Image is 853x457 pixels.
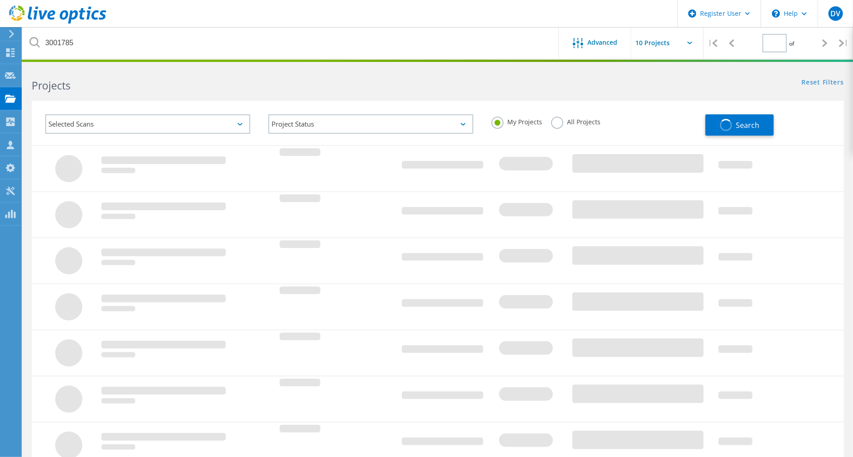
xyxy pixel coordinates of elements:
[491,117,542,125] label: My Projects
[802,79,844,87] a: Reset Filters
[23,27,559,59] input: Search projects by name, owner, ID, company, etc
[736,120,759,130] span: Search
[834,27,853,59] div: |
[789,40,794,47] span: of
[9,19,106,25] a: Live Optics Dashboard
[704,27,722,59] div: |
[45,114,250,134] div: Selected Scans
[268,114,473,134] div: Project Status
[772,9,780,18] svg: \n
[830,10,840,17] span: DV
[32,78,71,93] b: Projects
[705,114,774,136] button: Search
[551,117,600,125] label: All Projects
[588,39,618,46] span: Advanced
